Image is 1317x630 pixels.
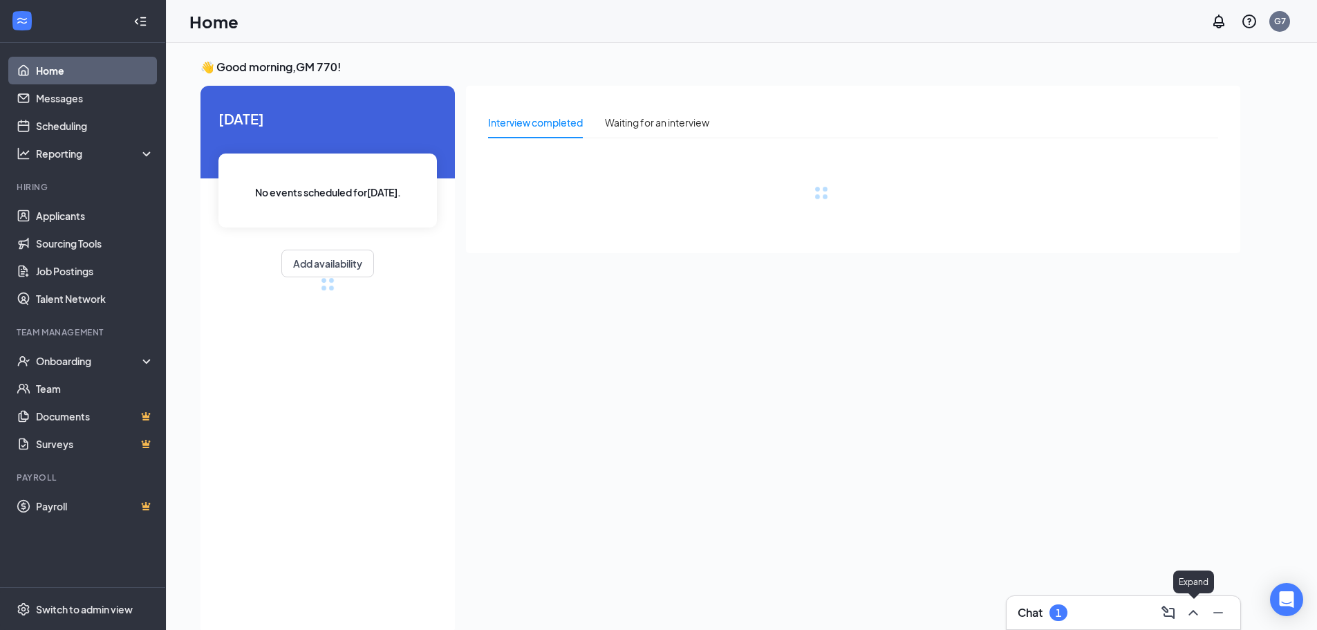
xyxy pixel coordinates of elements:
div: Team Management [17,326,151,338]
svg: WorkstreamLogo [15,14,29,28]
a: Scheduling [36,112,154,140]
h3: 👋 Good morning, GM 770 ! [200,59,1240,75]
div: Hiring [17,181,151,193]
div: 1 [1056,607,1061,619]
a: SurveysCrown [36,430,154,458]
button: Add availability [281,250,374,277]
svg: Settings [17,602,30,616]
a: Sourcing Tools [36,230,154,257]
svg: Minimize [1210,604,1226,621]
span: [DATE] [218,108,437,129]
div: Switch to admin view [36,602,133,616]
div: Interview completed [488,115,583,130]
svg: Analysis [17,147,30,160]
span: No events scheduled for [DATE] . [255,185,401,200]
a: Home [36,57,154,84]
a: Applicants [36,202,154,230]
a: Job Postings [36,257,154,285]
button: ChevronUp [1182,602,1204,624]
div: loading meetings... [321,277,335,291]
div: Onboarding [36,354,142,368]
div: Reporting [36,147,155,160]
svg: QuestionInfo [1241,13,1258,30]
svg: Notifications [1211,13,1227,30]
h3: Chat [1018,605,1043,620]
div: Payroll [17,472,151,483]
div: Waiting for an interview [605,115,709,130]
a: Messages [36,84,154,112]
a: DocumentsCrown [36,402,154,430]
a: Team [36,375,154,402]
h1: Home [189,10,239,33]
a: PayrollCrown [36,492,154,520]
svg: UserCheck [17,354,30,368]
button: ComposeMessage [1157,602,1179,624]
svg: ComposeMessage [1160,604,1177,621]
button: Minimize [1207,602,1229,624]
div: Expand [1173,571,1214,593]
svg: Collapse [133,15,147,28]
a: Talent Network [36,285,154,313]
div: Open Intercom Messenger [1270,583,1303,616]
div: G7 [1274,15,1286,27]
svg: ChevronUp [1185,604,1202,621]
